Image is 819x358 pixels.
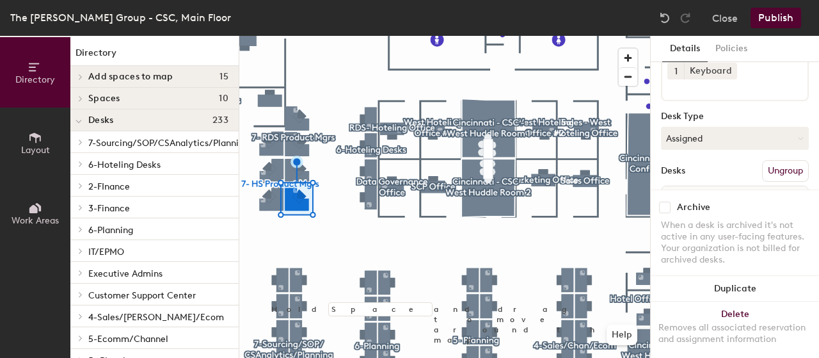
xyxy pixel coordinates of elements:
[667,63,684,79] button: 1
[661,127,809,150] button: Assigned
[88,203,130,214] span: 3-Finance
[219,94,228,104] span: 10
[219,72,228,82] span: 15
[651,276,819,302] button: Duplicate
[708,36,755,62] button: Policies
[651,302,819,358] button: DeleteRemoves all associated reservation and assignment information
[88,268,163,279] span: Executive Admins
[88,225,133,236] span: 6-Planning
[88,181,130,192] span: 2-FInance
[88,159,161,170] span: 6-Hoteling Desks
[21,145,50,156] span: Layout
[712,8,738,28] button: Close
[658,322,811,345] div: Removes all associated reservation and assignment information
[661,111,809,122] div: Desk Type
[661,220,809,266] div: When a desk is archived it's not active in any user-facing features. Your organization is not bil...
[212,115,228,126] span: 233
[684,63,737,79] div: Keyboard
[661,166,685,176] div: Desks
[607,325,637,345] button: Help
[658,12,671,24] img: Undo
[12,215,59,226] span: Work Areas
[88,115,113,126] span: Desks
[88,312,224,323] span: 4-Sales/[PERSON_NAME]/Ecom
[15,74,55,85] span: Directory
[662,36,708,62] button: Details
[88,94,120,104] span: Spaces
[762,160,809,182] button: Ungroup
[88,290,196,301] span: Customer Support Center
[664,188,703,211] span: Name
[88,247,124,257] span: IT/EPMO
[677,202,710,213] div: Archive
[751,8,801,28] button: Publish
[762,188,806,211] span: Sticker
[10,10,231,26] div: The [PERSON_NAME] Group - CSC, Main Floor
[679,12,692,24] img: Redo
[88,72,173,82] span: Add spaces to map
[70,46,239,66] h1: Directory
[88,334,168,345] span: 5-Ecomm/Channel
[88,138,249,149] span: 7-Sourcing/SOP/CSAnalytics/Planning
[674,65,678,78] span: 1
